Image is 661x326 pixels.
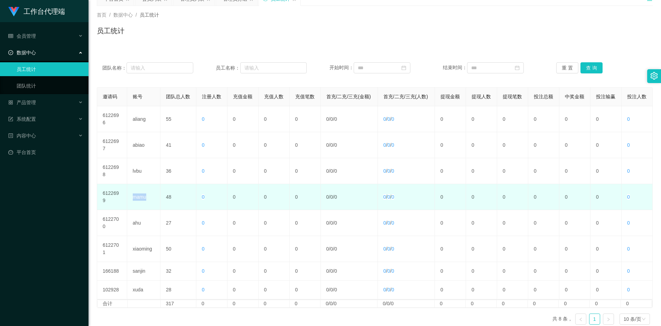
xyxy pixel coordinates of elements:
span: 0 [202,287,205,292]
span: 0 [330,194,333,200]
span: 0 [334,116,337,122]
span: 0 [326,246,329,252]
td: 0 [466,300,497,307]
td: / / [321,210,378,236]
span: 0 [391,142,394,148]
td: 0 [466,132,497,158]
span: 充值人数 [264,94,283,99]
span: 员工名称： [216,64,240,72]
span: 员工统计 [140,12,159,18]
a: 员工统计 [17,62,83,76]
td: 0 [528,158,559,184]
td: 0 [259,106,290,132]
i: 图标: appstore-o [8,100,13,105]
td: 6122697 [97,132,127,158]
td: 0 [290,106,321,132]
td: 0 [466,236,497,262]
span: 首充/二充/三充(人数) [383,94,428,99]
span: 0 [388,220,390,226]
td: 102928 [97,281,127,299]
span: 0 [202,268,205,274]
span: 0 [391,168,394,174]
span: 0 [330,142,333,148]
td: 0 [497,300,528,307]
span: 提现笔数 [503,94,522,99]
td: 0 [466,281,497,299]
td: 0 [590,262,622,281]
td: / / [378,106,435,132]
span: 产品管理 [8,100,36,105]
td: 0 [290,300,321,307]
td: 0 [435,132,466,158]
span: 0 [202,116,205,122]
span: 0 [383,268,386,274]
span: 0 [330,116,333,122]
td: / / [321,132,378,158]
td: 0 [528,210,559,236]
td: / / [321,158,378,184]
span: 0 [202,168,205,174]
td: 0 [259,210,290,236]
td: 0 [590,281,622,299]
td: 0 [227,262,259,281]
td: 0 [435,158,466,184]
td: 0 [497,262,528,281]
span: 0 [391,220,394,226]
button: 重 置 [556,62,578,73]
td: 0 [497,210,528,236]
span: 0 [326,268,329,274]
td: 0 [227,158,259,184]
td: 0 [227,300,259,307]
span: 团队名称： [102,64,127,72]
span: 0 [202,220,205,226]
span: 账号 [133,94,142,99]
i: 图标: down [642,317,646,322]
span: 0 [334,168,337,174]
span: 0 [330,168,333,174]
td: 0 [528,300,559,307]
span: 0 [627,220,630,226]
span: 0 [383,246,386,252]
td: 0 [497,184,528,210]
td: 0 [259,132,290,158]
span: / [109,12,111,18]
td: sanjin [127,262,160,281]
span: 0 [391,246,394,252]
span: 结束时间： [443,65,467,70]
td: 0 [559,184,590,210]
span: 0 [330,246,333,252]
span: 团队总人数 [166,94,190,99]
span: 0 [388,194,390,200]
span: 0 [202,194,205,200]
td: 6122700 [97,210,127,236]
td: 0 [290,210,321,236]
span: 0 [627,116,630,122]
td: 32 [160,262,196,281]
td: 0 [590,184,622,210]
td: 0 [559,262,590,281]
td: 0 [559,300,590,307]
td: 0 [290,184,321,210]
td: 0 [227,236,259,262]
td: 0 [435,210,466,236]
span: 0 [388,268,390,274]
td: 55 [160,106,196,132]
span: 0 [383,220,386,226]
td: 0 [559,281,590,299]
td: 0 [528,236,559,262]
li: 上一页 [575,314,586,325]
td: 0 [466,158,497,184]
span: 0 [383,168,386,174]
td: lvbu [127,158,160,184]
span: 0 [330,268,333,274]
span: 注册人数 [202,94,221,99]
td: 0 [435,300,466,307]
i: 图标: left [579,317,583,322]
span: 开始时间： [329,65,354,70]
span: 0 [326,168,329,174]
td: 48 [160,184,196,210]
td: 0 [259,184,290,210]
td: 0 [497,236,528,262]
td: 0/0/0 [320,300,378,307]
td: 0 [259,262,290,281]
